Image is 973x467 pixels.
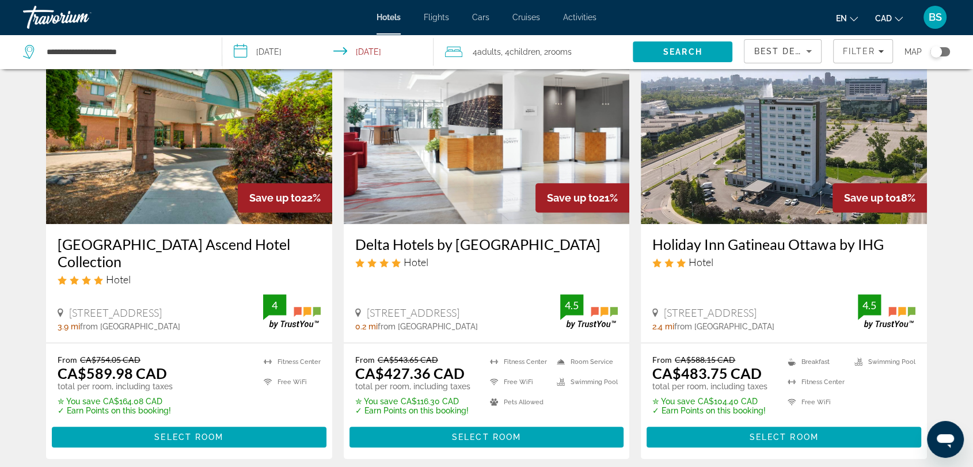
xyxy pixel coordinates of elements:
[647,427,921,447] button: Select Room
[355,406,470,415] p: ✓ Earn Points on this booking!
[58,406,173,415] p: ✓ Earn Points on this booking!
[378,322,478,331] span: from [GEOGRAPHIC_DATA]
[647,429,921,442] a: Select Room
[154,432,223,442] span: Select Room
[535,183,629,212] div: 21%
[652,397,695,406] span: ✮ You save
[355,397,470,406] p: CA$116.30 CAD
[920,5,950,29] button: User Menu
[404,256,428,268] span: Hotel
[652,236,915,253] a: Holiday Inn Gatineau Ottawa by IHG
[424,13,449,22] a: Flights
[858,294,915,328] img: TrustYou guest rating badge
[782,375,849,389] li: Fitness Center
[58,397,173,406] p: CA$164.08 CAD
[927,421,964,458] iframe: Button to launch messaging window
[551,355,618,369] li: Room Service
[452,432,521,442] span: Select Room
[652,397,767,406] p: CA$104.40 CAD
[58,236,321,270] a: [GEOGRAPHIC_DATA] Ascend Hotel Collection
[484,355,551,369] li: Fitness Center
[45,43,204,60] input: Search hotel destination
[548,47,572,56] span: rooms
[52,429,326,442] a: Select Room
[434,35,633,69] button: Travelers: 4 adults, 4 children
[754,44,812,58] mat-select: Sort by
[836,14,847,23] span: en
[484,395,551,409] li: Pets Allowed
[367,306,459,319] span: [STREET_ADDRESS]
[355,256,618,268] div: 4 star Hotel
[355,236,618,253] a: Delta Hotels by [GEOGRAPHIC_DATA]
[652,355,672,365] span: From
[674,322,774,331] span: from [GEOGRAPHIC_DATA]
[249,192,301,204] span: Save up to
[238,183,332,212] div: 22%
[842,47,875,56] span: Filter
[551,375,618,389] li: Swimming Pool
[689,256,713,268] span: Hotel
[652,382,767,391] p: total per room, including taxes
[69,306,162,319] span: [STREET_ADDRESS]
[929,12,942,23] span: BS
[477,47,501,56] span: Adults
[58,397,100,406] span: ✮ You save
[547,192,599,204] span: Save up to
[833,183,927,212] div: 18%
[58,322,80,331] span: 3.9 mi
[355,365,465,382] ins: CA$427.36 CAD
[563,13,596,22] a: Activities
[377,13,401,22] a: Hotels
[754,47,814,56] span: Best Deals
[23,2,138,32] a: Travorium
[782,395,849,409] li: Free WiFi
[782,355,849,369] li: Breakfast
[349,427,624,447] button: Select Room
[501,44,540,60] span: , 4
[472,13,489,22] span: Cars
[58,355,77,365] span: From
[222,35,433,69] button: Select check in and out date
[675,355,735,365] del: CA$588.15 CAD
[80,355,140,365] del: CA$754.05 CAD
[52,427,326,447] button: Select Room
[46,40,332,224] img: Château Cartier Hotel & Resort Ascend Hotel Collection
[58,382,173,391] p: total per room, including taxes
[652,322,674,331] span: 2.4 mi
[633,41,732,62] button: Search
[652,365,762,382] ins: CA$483.75 CAD
[355,382,470,391] p: total per room, including taxes
[80,322,180,331] span: from [GEOGRAPHIC_DATA]
[106,273,131,286] span: Hotel
[355,322,378,331] span: 0.2 mi
[560,294,618,328] img: TrustYou guest rating badge
[58,273,321,286] div: 4 star Hotel
[540,44,572,60] span: , 2
[875,14,892,23] span: CAD
[652,256,915,268] div: 3 star Hotel
[641,40,927,224] img: Holiday Inn Gatineau Ottawa by IHG
[378,355,438,365] del: CA$543.65 CAD
[560,298,583,312] div: 4.5
[858,298,881,312] div: 4.5
[344,40,630,224] a: Delta Hotels by Marriott Ottawa City Centre
[904,44,922,60] span: Map
[664,306,757,319] span: [STREET_ADDRESS]
[512,13,540,22] a: Cruises
[484,375,551,389] li: Free WiFi
[510,47,540,56] span: Children
[58,365,167,382] ins: CA$589.98 CAD
[355,397,398,406] span: ✮ You save
[844,192,896,204] span: Save up to
[263,294,321,328] img: TrustYou guest rating badge
[473,44,501,60] span: 4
